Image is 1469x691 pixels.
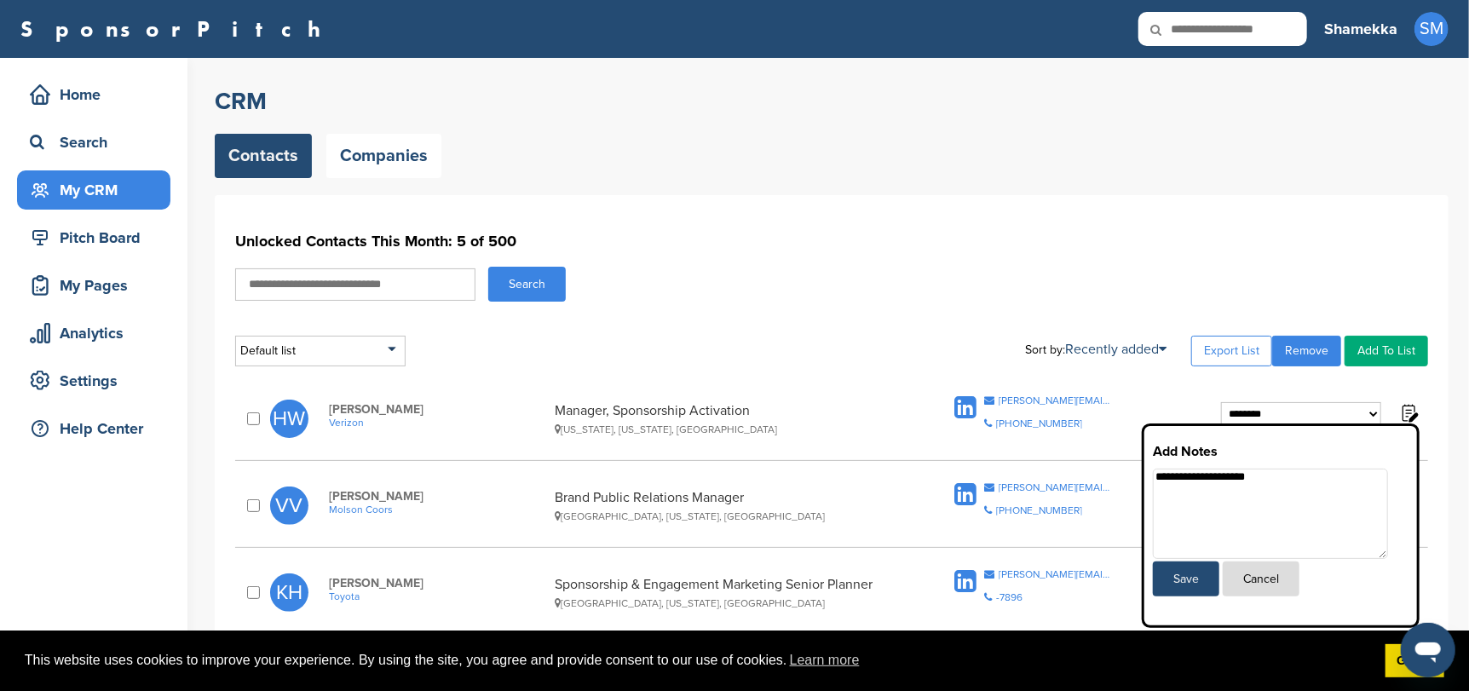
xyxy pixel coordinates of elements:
div: Pitch Board [26,222,170,253]
span: HW [270,400,308,438]
a: Settings [17,361,170,400]
button: Save [1153,561,1219,596]
div: -7896 [996,592,1023,602]
div: [PERSON_NAME][EMAIL_ADDRESS][PERSON_NAME][DOMAIN_NAME] [999,482,1112,492]
span: VV [270,487,308,525]
div: Sort by: [1025,343,1167,356]
div: [GEOGRAPHIC_DATA], [US_STATE], [GEOGRAPHIC_DATA] [556,510,897,522]
div: [PHONE_NUMBER] [996,418,1082,429]
span: [PERSON_NAME] [329,489,546,504]
button: Cancel [1223,561,1299,596]
div: Brand Public Relations Manager [556,489,897,522]
a: Contacts [215,134,312,178]
span: This website uses cookies to improve your experience. By using the site, you agree and provide co... [25,648,1372,673]
a: Help Center [17,409,170,448]
a: Shamekka [1324,10,1397,48]
div: [PERSON_NAME][EMAIL_ADDRESS][PERSON_NAME][DOMAIN_NAME] [999,395,1112,406]
a: Molson Coors [329,504,546,515]
div: My Pages [26,270,170,301]
a: learn more about cookies [787,648,862,673]
div: [GEOGRAPHIC_DATA], [US_STATE], [GEOGRAPHIC_DATA] [556,597,897,609]
div: Manager, Sponsorship Activation [556,402,897,435]
div: Home [26,79,170,110]
a: Analytics [17,314,170,353]
span: KH [270,573,308,612]
div: Help Center [26,413,170,444]
a: dismiss cookie message [1385,644,1444,678]
button: Search [488,267,566,302]
a: Pitch Board [17,218,170,257]
a: Export List [1191,336,1272,366]
div: Settings [26,366,170,396]
iframe: Button to launch messaging window [1401,623,1455,677]
h3: Add Notes [1153,441,1409,462]
div: [PERSON_NAME][EMAIL_ADDRESS][PERSON_NAME][DOMAIN_NAME] [999,569,1112,579]
h1: Unlocked Contacts This Month: 5 of 500 [235,226,1428,256]
img: Notes [1398,402,1420,423]
span: [PERSON_NAME] [329,402,546,417]
span: [PERSON_NAME] [329,576,546,590]
a: Companies [326,134,441,178]
div: [US_STATE], [US_STATE], [GEOGRAPHIC_DATA] [556,423,897,435]
a: Add To List [1345,336,1428,366]
div: My CRM [26,175,170,205]
div: Default list [235,336,406,366]
a: My CRM [17,170,170,210]
div: Sponsorship & Engagement Marketing Senior Planner [556,576,897,609]
a: Verizon [329,417,546,429]
h2: CRM [215,86,1449,117]
h3: Shamekka [1324,17,1397,41]
a: Recently added [1065,341,1167,358]
div: [PHONE_NUMBER] [996,505,1082,515]
div: Search [26,127,170,158]
a: Search [17,123,170,162]
a: Toyota [329,590,546,602]
span: SM [1414,12,1449,46]
a: Remove [1272,336,1341,366]
div: Analytics [26,318,170,348]
a: Home [17,75,170,114]
a: My Pages [17,266,170,305]
a: SponsorPitch [20,18,331,40]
